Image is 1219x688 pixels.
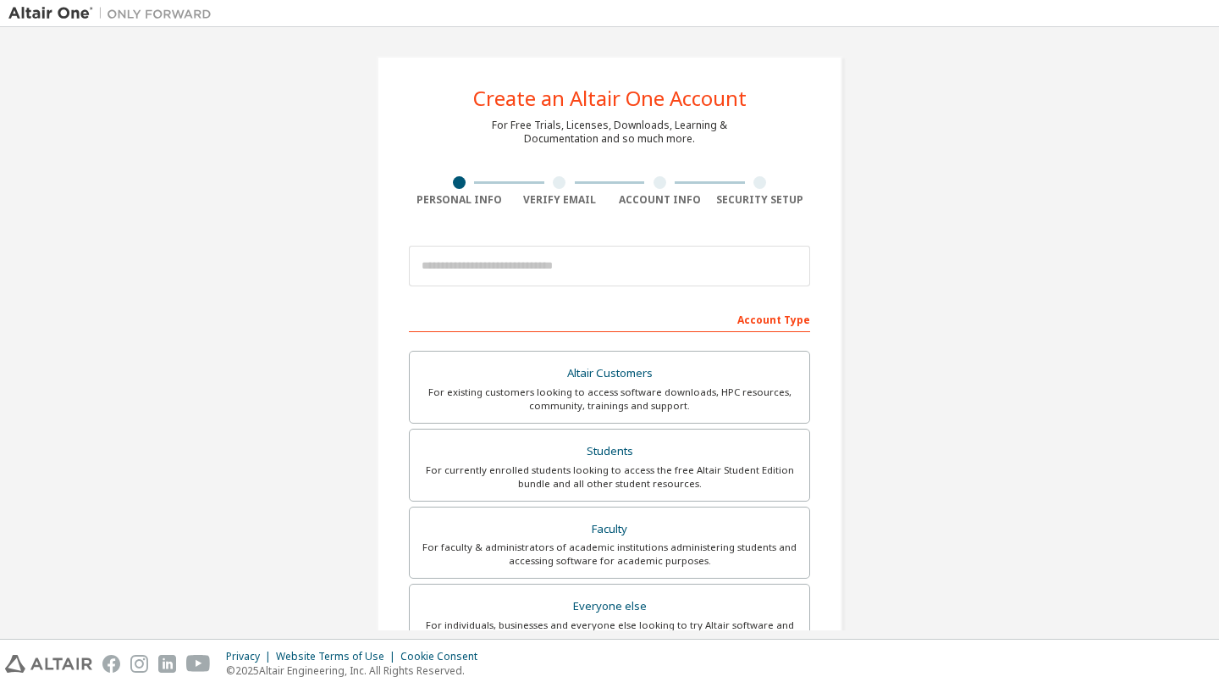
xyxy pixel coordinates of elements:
[420,386,799,413] div: For existing customers looking to access software downloads, HPC resources, community, trainings ...
[8,5,220,22] img: Altair One
[130,655,148,673] img: instagram.svg
[420,595,799,619] div: Everyone else
[510,193,610,207] div: Verify Email
[186,655,211,673] img: youtube.svg
[5,655,92,673] img: altair_logo.svg
[420,440,799,463] div: Students
[226,663,488,678] p: © 2025 Altair Engineering, Inc. All Rights Reserved.
[102,655,120,673] img: facebook.svg
[420,518,799,541] div: Faculty
[710,193,811,207] div: Security Setup
[473,88,747,108] div: Create an Altair One Account
[420,362,799,386] div: Altair Customers
[409,193,510,207] div: Personal Info
[158,655,176,673] img: linkedin.svg
[276,650,400,663] div: Website Terms of Use
[609,193,710,207] div: Account Info
[420,541,799,568] div: For faculty & administrators of academic institutions administering students and accessing softwa...
[226,650,276,663] div: Privacy
[420,463,799,491] div: For currently enrolled students looking to access the free Altair Student Edition bundle and all ...
[420,619,799,646] div: For individuals, businesses and everyone else looking to try Altair software and explore our prod...
[492,119,727,146] div: For Free Trials, Licenses, Downloads, Learning & Documentation and so much more.
[400,650,488,663] div: Cookie Consent
[409,305,810,332] div: Account Type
